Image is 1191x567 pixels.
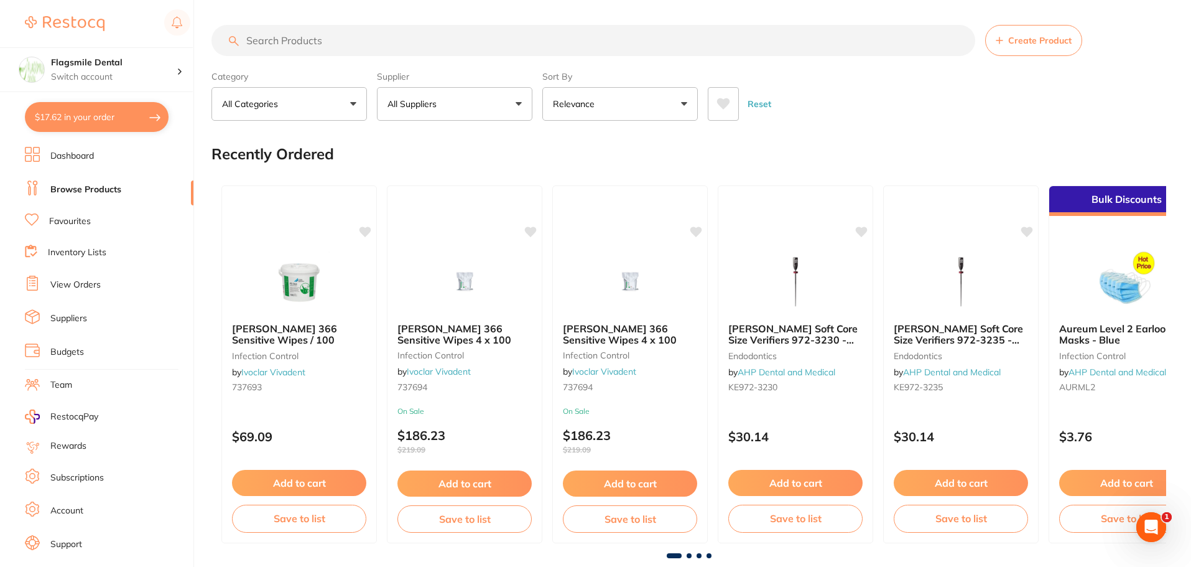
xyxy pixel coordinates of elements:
button: Add to cart [728,470,863,496]
a: Browse Products [50,184,121,196]
span: 1 [1162,512,1172,522]
a: Team [50,379,72,391]
p: $30.14 [728,429,863,444]
a: AHP Dental and Medical [738,367,835,378]
p: $69.09 [232,429,366,444]
a: Subscriptions [50,472,104,484]
span: by [1059,367,1166,378]
small: 737694 [397,382,532,392]
button: Add to cart [232,470,366,496]
input: Search Products [211,25,975,56]
img: Kerr Soft Core Size Verifiers 972-3235 - #35 - Pack of 6 [920,251,1001,313]
a: Budgets [50,346,84,358]
button: Save to list [232,505,366,532]
label: Sort By [542,71,698,82]
a: Dashboard [50,150,94,162]
span: $219.09 [563,446,697,454]
small: On Sale [397,407,532,416]
img: Restocq Logo [25,16,104,31]
button: Save to list [894,505,1028,532]
img: RestocqPay [25,410,40,424]
button: Relevance [542,87,698,121]
b: Durr FD 366 Sensitive Wipes 4 x 100 [563,323,697,346]
p: $30.14 [894,429,1028,444]
small: 737693 [232,382,366,392]
a: AHP Dental and Medical [903,367,1001,378]
small: infection control [563,350,697,360]
span: by [397,366,471,377]
small: On Sale [563,407,697,416]
p: $186.23 [397,428,532,454]
a: Favourites [49,215,91,228]
button: Add to cart [563,471,697,497]
p: All Suppliers [387,98,442,110]
h2: Recently Ordered [211,146,334,163]
a: RestocqPay [25,410,98,424]
img: Flagsmile Dental [19,57,44,82]
p: Relevance [553,98,600,110]
button: All Categories [211,87,367,121]
button: All Suppliers [377,87,532,121]
a: Restocq Logo [25,9,104,38]
span: by [728,367,835,378]
p: Switch account [51,71,177,83]
small: infection control [397,350,532,360]
label: Supplier [377,71,532,82]
a: Inventory Lists [48,246,106,259]
a: Suppliers [50,312,87,325]
img: Durr FD 366 Sensitive Wipes / 100 [259,251,340,313]
button: Add to cart [397,471,532,497]
small: endodontics [894,351,1028,361]
img: Aureum Level 2 Earloop Masks - Blue [1086,251,1167,313]
span: RestocqPay [50,411,98,423]
a: AHP Dental and Medical [1068,367,1166,378]
a: Rewards [50,440,86,452]
b: Kerr Soft Core Size Verifiers 972-3235 - #35 - Pack of 6 [894,323,1028,346]
small: KE972-3230 [728,382,863,392]
small: KE972-3235 [894,382,1028,392]
small: 737694 [563,382,697,392]
a: Ivoclar Vivadent [572,366,636,377]
span: $219.09 [397,446,532,454]
a: Account [50,505,83,517]
p: $186.23 [563,428,697,454]
b: Durr FD 366 Sensitive Wipes / 100 [232,323,366,346]
img: Durr FD 366 Sensitive Wipes 4 x 100 [590,251,670,313]
span: by [563,366,636,377]
small: endodontics [728,351,863,361]
a: Support [50,538,82,551]
img: Durr FD 366 Sensitive Wipes 4 x 100 [424,251,505,313]
button: $17.62 in your order [25,102,169,132]
p: All Categories [222,98,283,110]
img: Kerr Soft Core Size Verifiers 972-3230 - #30 - Pack of 6 [755,251,836,313]
a: Ivoclar Vivadent [241,367,305,378]
label: Category [211,71,367,82]
button: Save to list [728,505,863,532]
span: Create Product [1008,35,1072,45]
a: Ivoclar Vivadent [407,366,471,377]
b: Durr FD 366 Sensitive Wipes 4 x 100 [397,323,532,346]
small: infection control [232,351,366,361]
a: View Orders [50,279,101,291]
button: Reset [744,87,775,121]
b: Kerr Soft Core Size Verifiers 972-3230 - #30 - Pack of 6 [728,323,863,346]
button: Create Product [985,25,1082,56]
button: Save to list [563,505,697,533]
button: Add to cart [894,470,1028,496]
span: by [894,367,1001,378]
span: by [232,367,305,378]
iframe: Intercom live chat [1136,512,1166,542]
h4: Flagsmile Dental [51,57,177,69]
button: Save to list [397,505,532,533]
